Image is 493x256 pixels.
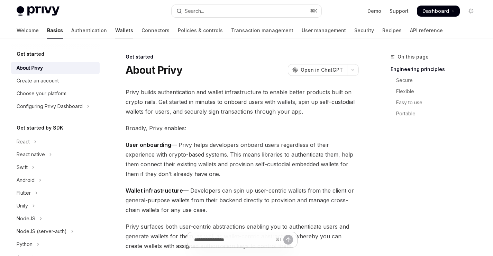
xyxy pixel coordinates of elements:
[283,235,293,245] button: Send message
[17,189,31,197] div: Flutter
[310,8,317,14] span: ⌘ K
[11,174,100,186] button: Toggle Android section
[417,6,460,17] a: Dashboard
[17,176,35,184] div: Android
[11,238,100,250] button: Toggle Python section
[126,141,171,148] strong: User onboarding
[465,6,476,17] button: Toggle dark mode
[17,50,44,58] h5: Get started
[17,227,67,236] div: NodeJS (server-auth)
[231,22,293,39] a: Transaction management
[126,187,183,194] strong: Wallet infrastructure
[17,163,28,171] div: Swift
[288,64,347,76] button: Open in ChatGPT
[382,22,402,39] a: Recipes
[367,8,381,15] a: Demo
[126,64,182,76] h1: About Privy
[11,212,100,225] button: Toggle NodeJS section
[398,53,429,61] span: On this page
[11,62,100,74] a: About Privy
[391,86,482,97] a: Flexible
[172,5,321,17] button: Open search
[17,6,60,16] img: light logo
[194,232,273,247] input: Ask a question...
[17,202,28,210] div: Unity
[126,53,359,60] div: Get started
[178,22,223,39] a: Policies & controls
[11,225,100,238] button: Toggle NodeJS (server-auth) section
[17,214,35,223] div: NodeJS
[17,240,33,248] div: Python
[17,89,66,98] div: Choose your platform
[47,22,63,39] a: Basics
[185,7,204,15] div: Search...
[17,64,43,72] div: About Privy
[11,74,100,87] a: Create an account
[17,102,83,111] div: Configuring Privy Dashboard
[391,75,482,86] a: Secure
[126,123,359,133] span: Broadly, Privy enables:
[141,22,170,39] a: Connectors
[391,108,482,119] a: Portable
[422,8,449,15] span: Dashboard
[391,97,482,108] a: Easy to use
[17,124,63,132] h5: Get started by SDK
[126,87,359,116] span: Privy builds authentication and wallet infrastructure to enable better products built on crypto r...
[17,77,59,85] div: Create an account
[391,64,482,75] a: Engineering principles
[11,148,100,161] button: Toggle React native section
[17,138,30,146] div: React
[126,186,359,215] span: — Developers can spin up user-centric wallets from the client or general-purpose wallets from the...
[11,100,100,113] button: Toggle Configuring Privy Dashboard section
[11,187,100,199] button: Toggle Flutter section
[11,200,100,212] button: Toggle Unity section
[390,8,409,15] a: Support
[71,22,107,39] a: Authentication
[126,140,359,179] span: — Privy helps developers onboard users regardless of their experience with crypto-based systems. ...
[410,22,443,39] a: API reference
[17,150,45,159] div: React native
[126,222,359,251] span: Privy surfaces both user-centric abstractions enabling you to authenticate users and generate wal...
[301,67,343,73] span: Open in ChatGPT
[11,161,100,174] button: Toggle Swift section
[17,22,39,39] a: Welcome
[11,135,100,148] button: Toggle React section
[302,22,346,39] a: User management
[115,22,133,39] a: Wallets
[11,87,100,100] a: Choose your platform
[354,22,374,39] a: Security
